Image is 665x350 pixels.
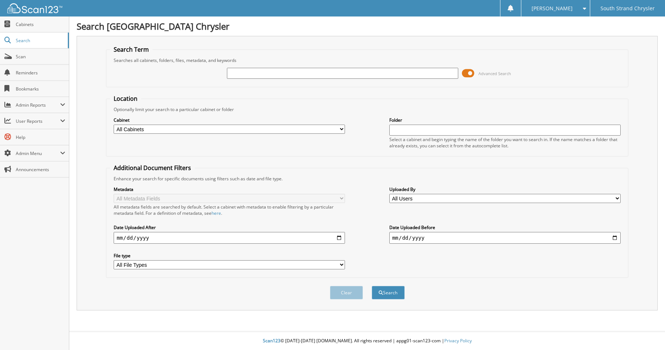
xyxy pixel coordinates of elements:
span: Admin Menu [16,150,60,156]
input: end [389,232,621,244]
div: Optionally limit your search to a particular cabinet or folder [110,106,624,113]
label: Folder [389,117,621,123]
span: User Reports [16,118,60,124]
span: Scan [16,54,65,60]
div: Enhance your search for specific documents using filters such as date and file type. [110,176,624,182]
legend: Search Term [110,45,153,54]
button: Clear [330,286,363,299]
a: here [212,210,221,216]
span: Reminders [16,70,65,76]
img: scan123-logo-white.svg [7,3,62,13]
div: All metadata fields are searched by default. Select a cabinet with metadata to enable filtering b... [114,204,345,216]
legend: Additional Document Filters [110,164,195,172]
input: start [114,232,345,244]
label: File type [114,253,345,259]
span: Help [16,134,65,140]
label: Uploaded By [389,186,621,192]
span: Advanced Search [478,71,511,76]
span: Bookmarks [16,86,65,92]
a: Privacy Policy [444,338,472,344]
span: Scan123 [263,338,280,344]
label: Cabinet [114,117,345,123]
span: Admin Reports [16,102,60,108]
div: Select a cabinet and begin typing the name of the folder you want to search in. If the name match... [389,136,621,149]
span: Search [16,37,64,44]
span: [PERSON_NAME] [532,6,573,11]
h1: Search [GEOGRAPHIC_DATA] Chrysler [77,20,658,32]
div: Searches all cabinets, folders, files, metadata, and keywords [110,57,624,63]
button: Search [372,286,405,299]
label: Metadata [114,186,345,192]
span: Cabinets [16,21,65,27]
label: Date Uploaded Before [389,224,621,231]
span: Announcements [16,166,65,173]
span: South Strand Chrysler [600,6,655,11]
div: © [DATE]-[DATE] [DOMAIN_NAME]. All rights reserved | appg01-scan123-com | [69,332,665,350]
legend: Location [110,95,141,103]
label: Date Uploaded After [114,224,345,231]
